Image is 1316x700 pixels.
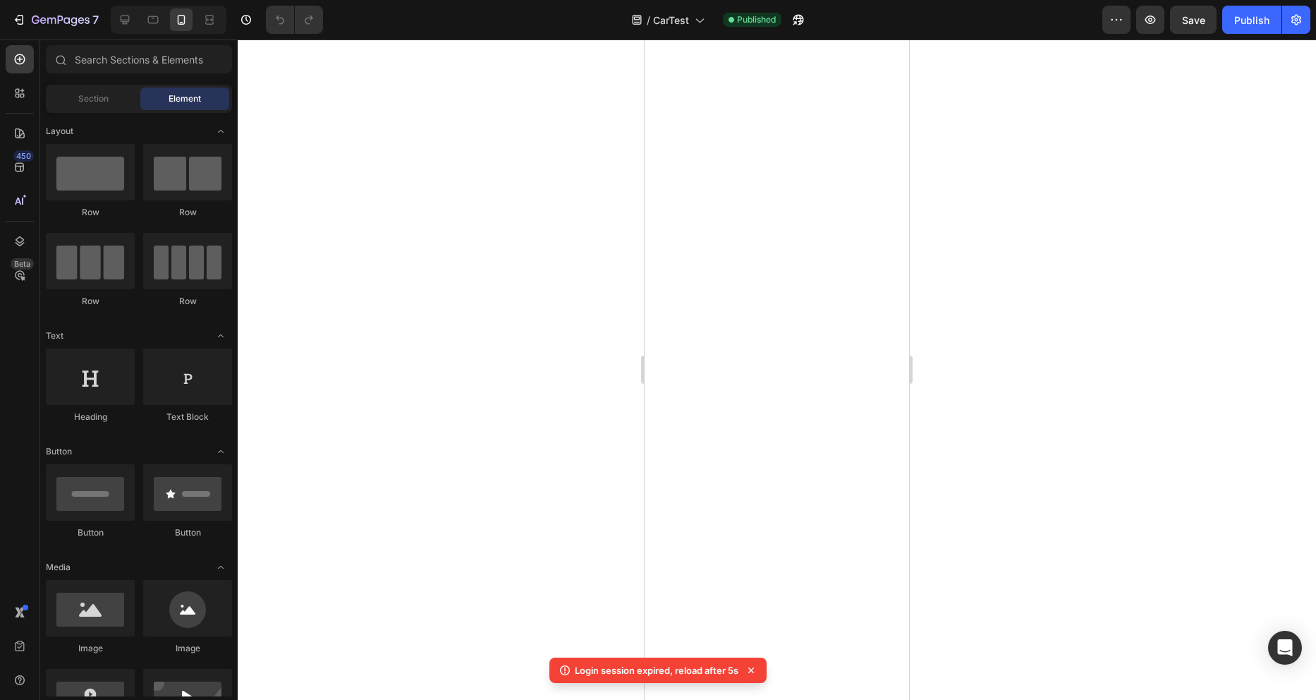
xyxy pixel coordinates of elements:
div: Image [143,642,232,655]
span: Toggle open [209,556,232,579]
div: Publish [1234,13,1269,28]
span: Button [46,445,72,458]
input: Search Sections & Elements [46,45,232,73]
div: Row [143,206,232,219]
div: Heading [46,411,135,423]
span: Section [78,92,109,105]
div: Open Intercom Messenger [1268,631,1302,665]
div: Beta [11,258,34,270]
button: Publish [1222,6,1281,34]
div: Row [143,295,232,308]
span: Toggle open [209,325,232,347]
span: Published [737,13,776,26]
span: Toggle open [209,440,232,463]
p: Login session expired, reload after 5s [575,663,738,677]
div: Button [143,526,232,539]
span: / [647,13,650,28]
div: Text Block [143,411,232,423]
button: Save [1170,6,1217,34]
span: CarTest [653,13,689,28]
span: Save [1182,14,1205,26]
div: Image [46,642,135,655]
button: 7 [6,6,105,34]
div: Button [46,526,135,539]
span: Toggle open [209,120,232,143]
span: Element [169,92,201,105]
p: 7 [92,11,99,28]
span: Media [46,561,71,574]
span: Text [46,330,63,342]
div: Row [46,206,135,219]
iframe: Design area [645,40,909,700]
div: Undo/Redo [266,6,323,34]
div: 450 [13,150,34,162]
div: Row [46,295,135,308]
span: Layout [46,125,73,138]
